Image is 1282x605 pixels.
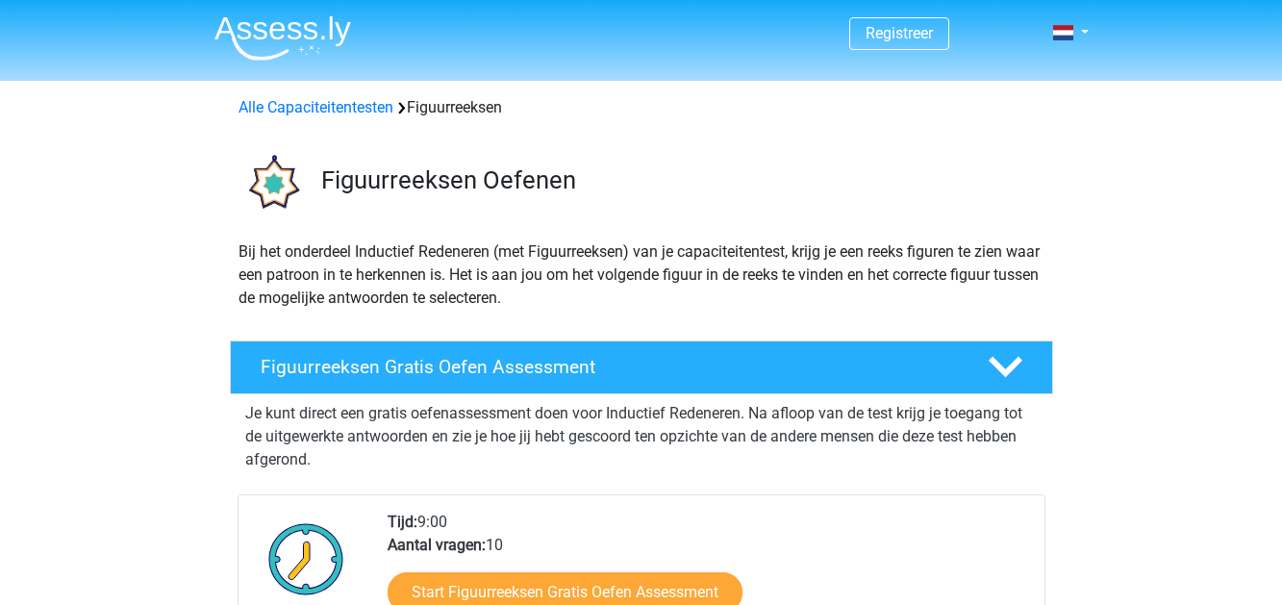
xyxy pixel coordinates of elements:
[866,24,933,42] a: Registreer
[231,96,1052,119] div: Figuurreeksen
[239,240,1044,310] p: Bij het onderdeel Inductief Redeneren (met Figuurreeksen) van je capaciteitentest, krijg je een r...
[239,98,393,116] a: Alle Capaciteitentesten
[261,356,957,378] h4: Figuurreeksen Gratis Oefen Assessment
[214,15,351,61] img: Assessly
[245,402,1038,471] p: Je kunt direct een gratis oefenassessment doen voor Inductief Redeneren. Na afloop van de test kr...
[222,340,1061,394] a: Figuurreeksen Gratis Oefen Assessment
[231,142,313,224] img: figuurreeksen
[388,536,486,554] b: Aantal vragen:
[388,513,417,531] b: Tijd:
[321,165,1038,195] h3: Figuurreeksen Oefenen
